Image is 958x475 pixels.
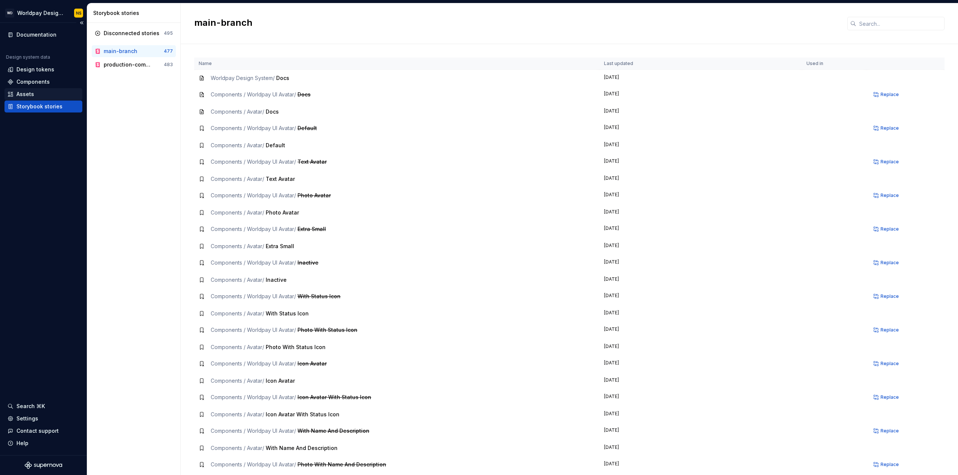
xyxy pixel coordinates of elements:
span: Replace [881,260,899,266]
span: Replace [881,192,899,198]
span: Components / Worldpay UI Avatar / [211,327,296,333]
span: Replace [881,462,899,468]
span: Components / Worldpay UI Avatar / [211,158,296,165]
div: NS [76,10,82,16]
td: [DATE] [599,373,802,389]
td: [DATE] [599,104,802,120]
span: Replace [881,428,899,434]
a: main-branch477 [92,45,176,57]
div: Design tokens [16,66,54,73]
th: Last updated [599,58,802,70]
div: Worldpay Design System [17,9,65,17]
div: Assets [16,90,34,98]
button: Replace [871,358,902,369]
span: Components / Worldpay UI Avatar / [211,360,296,367]
span: Components / Worldpay UI Avatar / [211,192,296,198]
button: Replace [871,190,902,201]
td: [DATE] [599,120,802,137]
span: Components / Worldpay UI Avatar / [211,226,296,232]
svg: Supernova Logo [25,462,62,469]
div: Settings [16,415,38,422]
th: Name [194,58,599,70]
td: [DATE] [599,339,802,355]
span: Replace [881,293,899,299]
td: [DATE] [599,322,802,339]
button: Replace [871,157,902,167]
div: Contact support [16,427,59,435]
button: Replace [871,224,902,234]
span: Inactive [298,259,318,266]
div: Storybook stories [93,9,177,17]
td: [DATE] [599,204,802,221]
a: Design tokens [4,64,82,75]
span: Replace [881,394,899,400]
span: With Name And Description [298,428,369,434]
button: Contact support [4,425,82,437]
span: Replace [881,92,899,98]
span: Components / Avatar / [211,176,264,182]
td: [DATE] [599,440,802,456]
span: Text Avatar [266,176,295,182]
span: Docs [266,108,279,115]
span: Components / Avatar / [211,209,264,216]
td: [DATE] [599,255,802,272]
td: [DATE] [599,305,802,322]
span: Icon Avatar With Status Icon [266,411,339,417]
div: Disconnected stories [104,30,159,37]
span: Text Avatar [298,158,327,165]
span: Components / Avatar / [211,310,264,317]
span: Icon Avatar With Status Icon [298,394,371,400]
td: [DATE] [599,389,802,406]
button: Replace [871,257,902,268]
span: Components / Avatar / [211,277,264,283]
td: [DATE] [599,288,802,305]
span: Extra Small [266,243,294,249]
span: Components / Worldpay UI Avatar / [211,125,296,131]
button: Replace [871,291,902,302]
td: [DATE] [599,238,802,255]
div: Search ⌘K [16,402,45,410]
span: Components / Avatar / [211,411,264,417]
span: Docs [276,75,289,81]
span: Icon Avatar [266,377,295,384]
span: Components / Worldpay UI Avatar / [211,428,296,434]
span: Components / Avatar / [211,142,264,148]
button: Replace [871,325,902,335]
span: Inactive [266,277,287,283]
div: 483 [164,62,173,68]
td: [DATE] [599,221,802,238]
a: Documentation [4,29,82,41]
td: [DATE] [599,86,802,104]
button: Help [4,437,82,449]
span: Replace [881,125,899,131]
div: WD [5,9,14,18]
button: Replace [871,426,902,436]
span: Docs [298,91,311,98]
td: [DATE] [599,70,802,87]
span: Replace [881,159,899,165]
td: [DATE] [599,406,802,423]
a: production-components483 [92,59,176,71]
span: Components / Worldpay UI Avatar / [211,394,296,400]
div: 495 [164,30,173,36]
td: [DATE] [599,355,802,373]
input: Search... [856,17,945,30]
div: main-branch [104,47,137,55]
div: Storybook stories [16,103,62,110]
h2: main-branch [194,17,838,29]
span: Components / Avatar / [211,377,264,384]
a: Settings [4,413,82,425]
a: Disconnected stories495 [92,27,176,39]
div: 477 [164,48,173,54]
td: [DATE] [599,272,802,288]
span: Replace [881,327,899,333]
span: Photo Avatar [266,209,299,216]
span: Photo With Status Icon [266,344,326,350]
div: Help [16,439,28,447]
span: Components / Avatar / [211,344,264,350]
span: Replace [881,226,899,232]
th: Used in [802,58,867,70]
a: Components [4,76,82,88]
span: With Name And Description [266,445,338,451]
